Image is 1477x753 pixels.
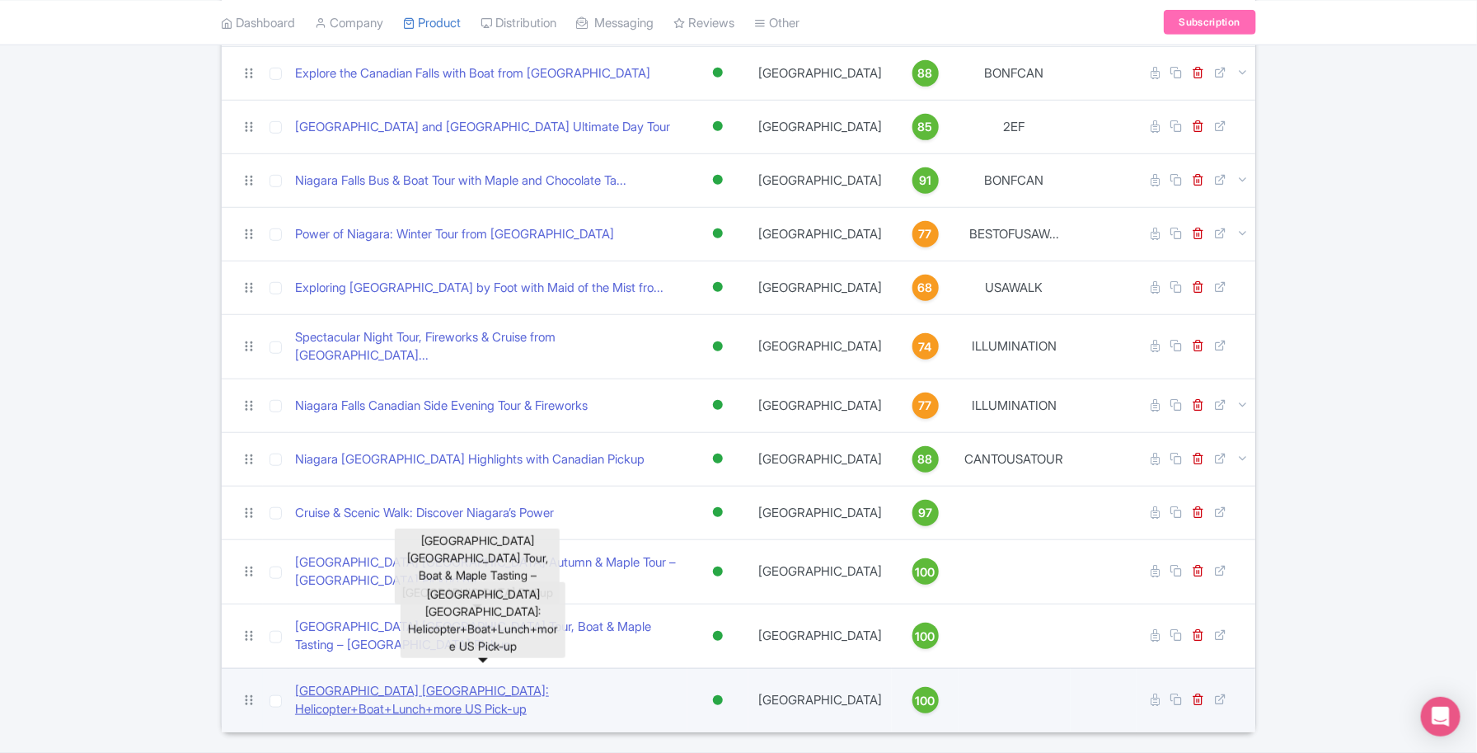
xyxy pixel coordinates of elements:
[295,118,670,137] a: [GEOGRAPHIC_DATA] and [GEOGRAPHIC_DATA] Ultimate Day Tour
[748,100,892,153] td: [GEOGRAPHIC_DATA]
[898,687,951,713] a: 100
[295,682,681,719] a: [GEOGRAPHIC_DATA] [GEOGRAPHIC_DATA]: Helicopter+Boat+Lunch+more US Pick-up
[919,225,932,243] span: 77
[710,501,726,525] div: Active
[748,261,892,314] td: [GEOGRAPHIC_DATA]
[898,60,951,87] a: 88
[748,314,892,379] td: [GEOGRAPHIC_DATA]
[959,100,1071,153] td: 2EF
[916,628,935,646] span: 100
[898,167,951,194] a: 91
[295,504,554,523] a: Cruise & Scenic Walk: Discover Niagara’s Power
[710,275,726,299] div: Active
[710,689,726,713] div: Active
[918,64,933,82] span: 88
[959,153,1071,207] td: BONFCAN
[1164,10,1256,35] a: Subscription
[898,114,951,140] a: 85
[295,172,626,191] a: Niagara Falls Bus & Boat Tour with Maple and Chocolate Ta...
[295,279,663,298] a: Exploring [GEOGRAPHIC_DATA] by Foot with Maid of the Mist fro...
[748,153,892,207] td: [GEOGRAPHIC_DATA]
[918,504,932,522] span: 97
[919,338,932,356] span: 74
[710,335,726,359] div: Active
[918,450,933,468] span: 88
[710,168,726,192] div: Active
[401,582,565,658] div: [GEOGRAPHIC_DATA] [GEOGRAPHIC_DATA]: Helicopter+Boat+Lunch+more US Pick-up
[710,560,726,584] div: Active
[710,447,726,471] div: Active
[710,115,726,139] div: Active
[748,604,892,668] td: [GEOGRAPHIC_DATA]
[898,623,951,649] a: 100
[395,529,560,605] div: [GEOGRAPHIC_DATA] [GEOGRAPHIC_DATA] Tour, Boat & Maple Tasting – [GEOGRAPHIC_DATA] Pickup
[898,446,951,473] a: 88
[959,379,1071,432] td: ILLUMINATION
[898,275,951,301] a: 68
[918,118,933,136] span: 85
[918,279,933,297] span: 68
[748,207,892,261] td: [GEOGRAPHIC_DATA]
[748,539,892,604] td: [GEOGRAPHIC_DATA]
[959,261,1071,314] td: USAWALK
[295,328,681,365] a: Spectacular Night Tour, Fireworks & Cruise from [GEOGRAPHIC_DATA]...
[748,432,892,486] td: [GEOGRAPHIC_DATA]
[295,397,588,416] a: Niagara Falls Canadian Side Evening Tour & Fireworks
[710,624,726,648] div: Active
[748,668,892,732] td: [GEOGRAPHIC_DATA]
[919,397,932,415] span: 77
[916,692,935,710] span: 100
[916,563,935,581] span: 100
[710,393,726,417] div: Active
[959,432,1071,486] td: CANTOUSATOUR
[748,486,892,539] td: [GEOGRAPHIC_DATA]
[295,553,681,591] a: [GEOGRAPHIC_DATA] [GEOGRAPHIC_DATA] Autumn & Maple Tour – [GEOGRAPHIC_DATA] Pickup 6h
[959,314,1071,379] td: ILLUMINATION
[710,61,726,85] div: Active
[295,450,645,469] a: Niagara [GEOGRAPHIC_DATA] Highlights with Canadian Pickup
[898,558,951,585] a: 100
[710,222,726,246] div: Active
[919,172,931,190] span: 91
[1421,697,1461,737] div: Open Intercom Messenger
[898,393,951,419] a: 77
[748,379,892,432] td: [GEOGRAPHIC_DATA]
[959,46,1071,100] td: BONFCAN
[959,207,1071,261] td: BESTOFUSAW...
[295,64,650,83] a: Explore the Canadian Falls with Boat from [GEOGRAPHIC_DATA]
[898,333,951,360] a: 74
[898,221,951,247] a: 77
[898,500,951,526] a: 97
[295,618,681,655] a: [GEOGRAPHIC_DATA] [GEOGRAPHIC_DATA] Tour, Boat & Maple Tasting – [GEOGRAPHIC_DATA] Pickup
[295,225,614,244] a: Power of Niagara: Winter Tour from [GEOGRAPHIC_DATA]
[748,46,892,100] td: [GEOGRAPHIC_DATA]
